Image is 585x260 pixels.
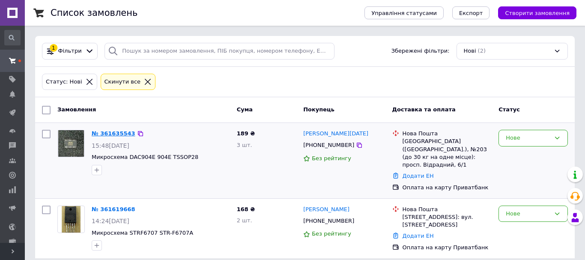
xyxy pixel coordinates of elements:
[498,106,520,113] span: Статус
[403,130,492,137] div: Нова Пошта
[237,217,252,224] span: 2 шт.
[57,206,85,233] a: Фото товару
[92,154,198,160] a: Микросхема DAC904E 904E TSSOP28
[505,10,570,16] span: Створити замовлення
[498,6,576,19] button: Створити замовлення
[62,206,81,233] img: Фото товару
[478,48,486,54] span: (2)
[391,47,450,55] span: Збережені фільтри:
[50,44,57,52] div: 1
[237,206,255,212] span: 168 ₴
[303,130,368,138] a: [PERSON_NAME][DATE]
[506,209,550,218] div: Нове
[303,206,349,214] a: [PERSON_NAME]
[403,233,434,239] a: Додати ЕН
[104,43,334,60] input: Пошук за номером замовлення, ПІБ покупця, номером телефону, Email, номером накладної
[57,106,96,113] span: Замовлення
[237,106,253,113] span: Cума
[371,10,437,16] span: Управління статусами
[237,130,255,137] span: 189 ₴
[92,130,135,137] a: № 361635543
[464,47,476,55] span: Нові
[403,137,492,169] div: [GEOGRAPHIC_DATA] ([GEOGRAPHIC_DATA].), №203 (до 30 кг на одне місце): просп. Відрадний, 6/1
[312,230,351,237] span: Без рейтингу
[92,218,129,224] span: 14:24[DATE]
[452,6,490,19] button: Експорт
[459,10,483,16] span: Експорт
[103,78,143,87] div: Cкинути все
[303,142,354,148] span: [PHONE_NUMBER]
[92,142,129,149] span: 15:48[DATE]
[51,8,137,18] h1: Список замовлень
[403,206,492,213] div: Нова Пошта
[237,142,252,148] span: 3 шт.
[364,6,444,19] button: Управління статусами
[57,130,85,157] a: Фото товару
[403,184,492,191] div: Оплата на карту Приватбанк
[44,78,84,87] div: Статус: Нові
[92,206,135,212] a: № 361619668
[303,106,334,113] span: Покупець
[58,130,84,157] img: Фото товару
[392,106,456,113] span: Доставка та оплата
[403,173,434,179] a: Додати ЕН
[92,230,193,236] a: Микросхема STRF6707 STR-F6707A
[489,9,576,16] a: Створити замовлення
[303,218,354,224] span: [PHONE_NUMBER]
[506,134,550,143] div: Нове
[58,47,82,55] span: Фільтри
[312,155,351,161] span: Без рейтингу
[403,213,492,229] div: [STREET_ADDRESS]: вул. [STREET_ADDRESS]
[403,244,492,251] div: Оплата на карту Приватбанк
